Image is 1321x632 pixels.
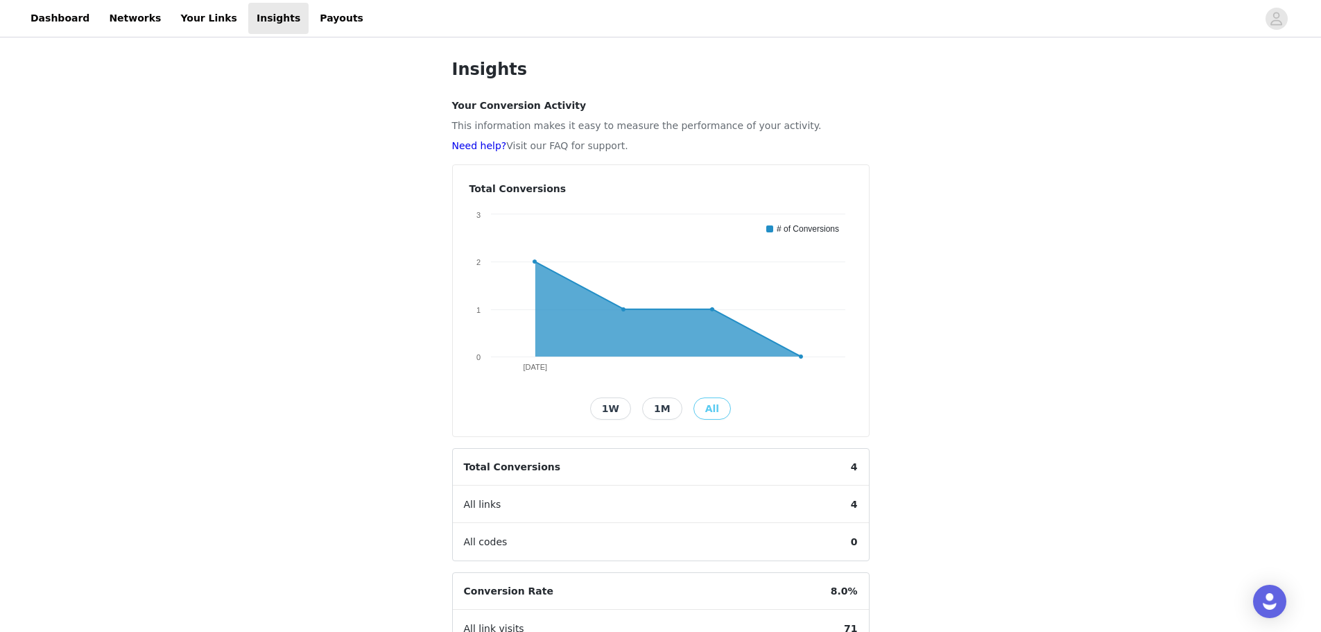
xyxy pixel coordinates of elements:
[452,140,507,151] a: Need help?
[840,449,869,486] span: 4
[1253,585,1286,618] div: Open Intercom Messenger
[453,449,572,486] span: Total Conversions
[476,306,480,314] text: 1
[469,182,852,196] h4: Total Conversions
[452,139,870,153] p: Visit our FAQ for support.
[693,398,731,420] button: All
[476,258,480,266] text: 2
[1270,8,1283,30] div: avatar
[453,573,564,610] span: Conversion Rate
[820,573,869,610] span: 8.0%
[642,398,682,420] button: 1M
[172,3,245,34] a: Your Links
[311,3,372,34] a: Payouts
[476,211,480,219] text: 3
[22,3,98,34] a: Dashboard
[777,224,839,234] text: # of Conversions
[476,353,480,361] text: 0
[453,524,519,561] span: All codes
[840,486,869,523] span: 4
[248,3,309,34] a: Insights
[101,3,169,34] a: Networks
[452,119,870,133] p: This information makes it easy to measure the performance of your activity.
[453,486,512,523] span: All links
[452,99,870,113] h4: Your Conversion Activity
[452,57,870,82] h1: Insights
[840,524,869,561] span: 0
[590,398,631,420] button: 1W
[523,363,547,371] text: [DATE]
